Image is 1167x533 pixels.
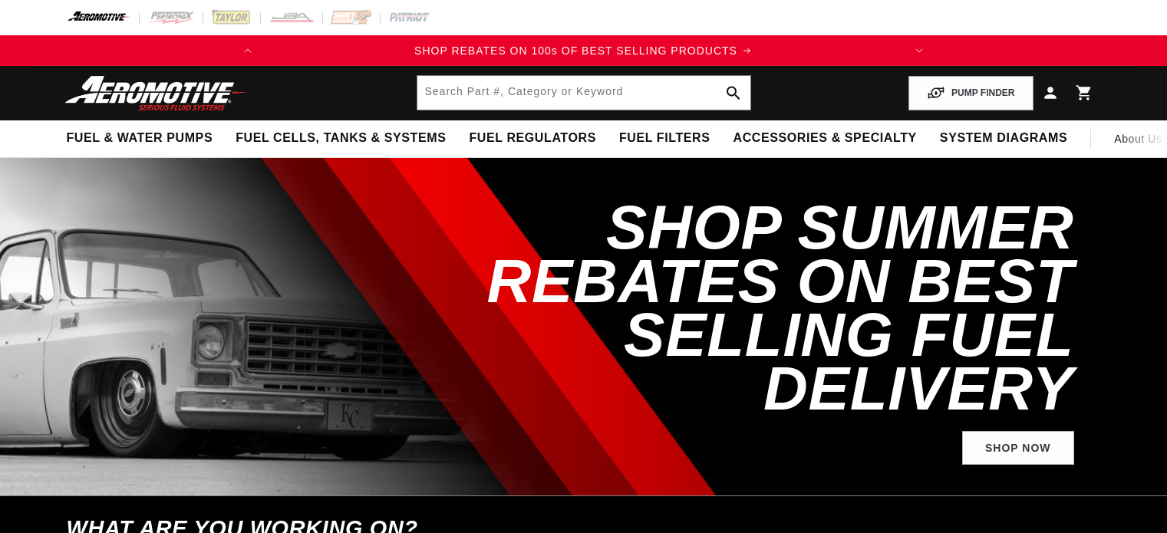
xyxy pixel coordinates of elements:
[733,130,917,146] span: Accessories & Specialty
[608,120,722,156] summary: Fuel Filters
[263,42,903,59] div: 1 of 2
[236,130,446,146] span: Fuel Cells, Tanks & Systems
[224,120,457,156] summary: Fuel Cells, Tanks & Systems
[619,130,710,146] span: Fuel Filters
[417,76,750,110] input: Search by Part Number, Category or Keyword
[263,42,903,59] a: SHOP REBATES ON 100s OF BEST SELLING PRODUCTS
[414,44,737,57] span: SHOP REBATES ON 100s OF BEST SELLING PRODUCTS
[67,130,213,146] span: Fuel & Water Pumps
[457,120,607,156] summary: Fuel Regulators
[55,120,225,156] summary: Fuel & Water Pumps
[263,42,903,59] div: Announcement
[28,35,1139,66] slideshow-component: Translation missing: en.sections.announcements.announcement_bar
[717,76,750,110] button: search button
[928,120,1079,156] summary: System Diagrams
[61,75,252,111] img: Aeromotive
[904,35,935,66] button: Translation missing: en.sections.announcements.next_announcement
[722,120,928,156] summary: Accessories & Specialty
[418,201,1074,416] h2: SHOP SUMMER REBATES ON BEST SELLING FUEL DELIVERY
[940,130,1067,146] span: System Diagrams
[232,35,263,66] button: Translation missing: en.sections.announcements.previous_announcement
[1114,133,1162,145] span: About Us
[908,76,1033,110] button: PUMP FINDER
[962,431,1074,466] a: Shop Now
[469,130,595,146] span: Fuel Regulators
